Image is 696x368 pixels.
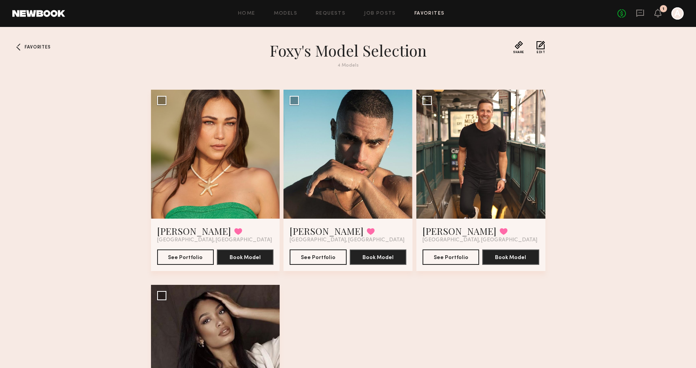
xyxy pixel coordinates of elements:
[290,249,346,265] button: See Portfolio
[423,249,479,265] button: See Portfolio
[217,249,273,265] button: Book Model
[537,41,545,54] button: Edit
[157,249,214,265] button: See Portfolio
[290,225,364,237] a: [PERSON_NAME]
[414,11,445,16] a: Favorites
[513,51,524,54] span: Share
[671,7,684,20] a: A
[157,237,272,243] span: [GEOGRAPHIC_DATA], [GEOGRAPHIC_DATA]
[157,225,231,237] a: [PERSON_NAME]
[12,41,25,53] a: Favorites
[316,11,345,16] a: Requests
[210,63,487,68] div: 4 Models
[350,254,406,260] a: Book Model
[513,41,524,54] button: Share
[350,249,406,265] button: Book Model
[423,237,537,243] span: [GEOGRAPHIC_DATA], [GEOGRAPHIC_DATA]
[238,11,255,16] a: Home
[662,7,664,11] div: 1
[290,237,404,243] span: [GEOGRAPHIC_DATA], [GEOGRAPHIC_DATA]
[210,41,487,60] h1: Foxy's Model Selection
[364,11,396,16] a: Job Posts
[217,254,273,260] a: Book Model
[25,45,50,50] span: Favorites
[274,11,297,16] a: Models
[482,249,539,265] button: Book Model
[482,254,539,260] a: Book Model
[423,225,496,237] a: [PERSON_NAME]
[537,51,545,54] span: Edit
